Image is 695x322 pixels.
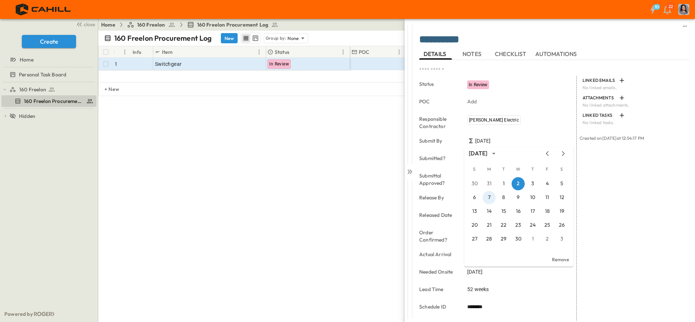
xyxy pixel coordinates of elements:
img: 4f72bfc4efa7236828875bac24094a5ddb05241e32d018417354e964050affa1.png [9,2,79,17]
button: Sort [291,48,299,56]
p: Responsible Contractor [419,115,457,130]
button: 31 [482,177,496,190]
button: row view [242,34,250,43]
p: 160 Freelon Procurement Log [114,33,212,43]
span: Sunday [468,162,481,176]
span: [PERSON_NAME] Electric [469,118,519,123]
button: 14 [482,205,496,218]
span: 160 Freelon [19,86,46,93]
button: 10 [526,191,539,204]
button: 18 [541,205,554,218]
p: Status [275,48,289,56]
button: 16 [512,205,525,218]
button: 21 [482,219,496,232]
span: Saturday [555,162,568,176]
button: 22 [497,219,510,232]
button: 27 [468,232,481,246]
span: Personal Task Board [19,71,66,78]
button: New [221,33,238,43]
span: Created on [DATE] at 12:54:17 PM [580,135,644,141]
div: test [1,69,96,80]
span: Tuesday [497,162,510,176]
p: 22 [668,4,673,9]
div: table view [241,33,261,44]
button: 11 [541,191,554,204]
span: 160 Freelon Procurement Log [197,21,269,28]
div: test [1,95,96,107]
button: Create [22,35,76,48]
button: 24 [526,219,539,232]
button: 5 [555,177,568,190]
p: Released Date [419,211,457,219]
img: Profile Picture [678,4,689,15]
button: Sort [116,48,124,56]
p: 1 [115,60,117,68]
nav: breadcrumbs [101,21,283,28]
p: POC [359,48,370,56]
span: CHECKLIST [495,51,528,57]
button: 30 [468,177,481,190]
button: Sort [174,48,182,56]
button: 13 [468,205,481,218]
p: LINKED TASKS [583,112,616,118]
p: POC [419,98,457,105]
button: Sort [371,48,379,56]
span: Home [20,56,33,63]
p: LINKED EMAILS [583,77,616,83]
p: Submitted? [419,155,457,162]
button: 3 [555,232,568,246]
button: 28 [482,232,496,246]
p: Lead Time [419,286,457,293]
h6: 10 [655,4,659,10]
p: No linked emails. [583,85,685,91]
button: 2 [512,177,525,190]
button: 30 [512,232,525,246]
p: Schedule ID [419,303,457,310]
span: AUTOMATIONS [535,51,579,57]
a: Home [101,21,115,28]
p: + New [104,86,109,93]
span: Friday [541,162,554,176]
button: Next month [559,151,568,156]
p: Item [162,48,172,56]
button: 26 [555,219,568,232]
button: 29 [497,232,510,246]
p: Order Confirmed? [419,229,457,243]
button: calendar view is open, switch to year view [489,149,498,158]
button: 3 [526,177,539,190]
span: Wednesday [512,162,525,176]
p: Needed Onsite [419,268,457,275]
button: 4 [541,177,554,190]
button: 19 [555,205,568,218]
p: ATTACHMENTS [583,95,616,101]
button: Remove [549,255,572,264]
p: Release By [419,194,457,201]
span: 160 Freelon Procurement Log [24,98,83,105]
button: Menu [339,48,347,56]
p: No linked tasks. [583,120,685,126]
button: 25 [541,219,554,232]
span: close [84,21,95,28]
div: Info [133,42,142,62]
span: In Review [469,82,488,87]
button: kanban view [251,34,260,43]
button: 9 [512,191,525,204]
button: 17 [526,205,539,218]
span: 52 weeks [467,286,489,293]
button: 7 [482,191,496,204]
p: Submit By [419,137,457,144]
span: NOTES [462,51,483,57]
div: test [1,84,96,95]
p: Status [419,80,457,88]
div: [DATE] [469,149,487,158]
button: 20 [468,219,481,232]
button: Menu [120,48,129,56]
button: Previous month [543,151,552,156]
p: None [287,35,299,42]
p: Group by: [266,35,286,42]
p: Actual Arrival [419,251,457,258]
span: Thursday [526,162,539,176]
span: Monday [482,162,496,176]
button: sidedrawer-menu [680,22,689,31]
span: In Review [269,61,289,67]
